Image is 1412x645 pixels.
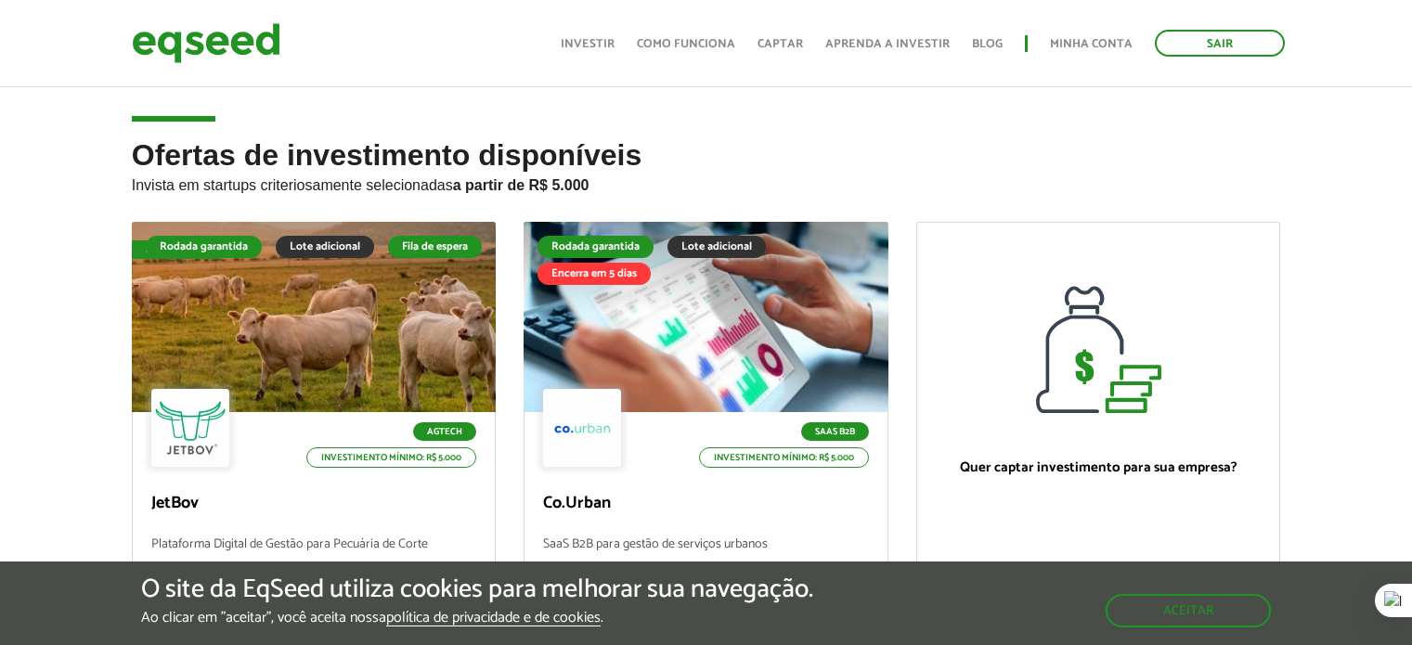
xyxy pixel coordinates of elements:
p: SaaS B2B para gestão de serviços urbanos [543,537,869,577]
a: política de privacidade e de cookies [386,611,601,626]
a: Minha conta [1050,38,1133,50]
img: EqSeed [132,19,280,68]
div: Lote adicional [667,236,766,258]
div: Fila de espera [388,236,482,258]
p: Investimento mínimo: R$ 5.000 [306,447,476,468]
a: Aprenda a investir [825,38,950,50]
a: Captar [758,38,803,50]
a: Investir [561,38,615,50]
h2: Ofertas de investimento disponíveis [132,139,1281,222]
div: Fila de espera [132,240,227,259]
a: Sair [1155,30,1285,57]
p: JetBov [151,494,477,514]
p: Quer captar investimento para sua empresa? [936,459,1262,476]
h5: O site da EqSeed utiliza cookies para melhorar sua navegação. [141,575,813,604]
p: Co.Urban [543,494,869,514]
p: Agtech [413,422,476,441]
a: Como funciona [637,38,735,50]
p: Ao clicar em "aceitar", você aceita nossa . [141,609,813,626]
div: Rodada garantida [146,236,262,258]
div: Lote adicional [276,236,374,258]
p: Investimento mínimo: R$ 5.000 [699,447,869,468]
strong: a partir de R$ 5.000 [453,177,589,193]
p: Plataforma Digital de Gestão para Pecuária de Corte [151,537,477,577]
button: Aceitar [1106,594,1271,627]
div: Encerra em 5 dias [538,263,651,285]
div: Rodada garantida [538,236,654,258]
p: Invista em startups criteriosamente selecionadas [132,172,1281,194]
a: Blog [972,38,1003,50]
p: SaaS B2B [801,422,869,441]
